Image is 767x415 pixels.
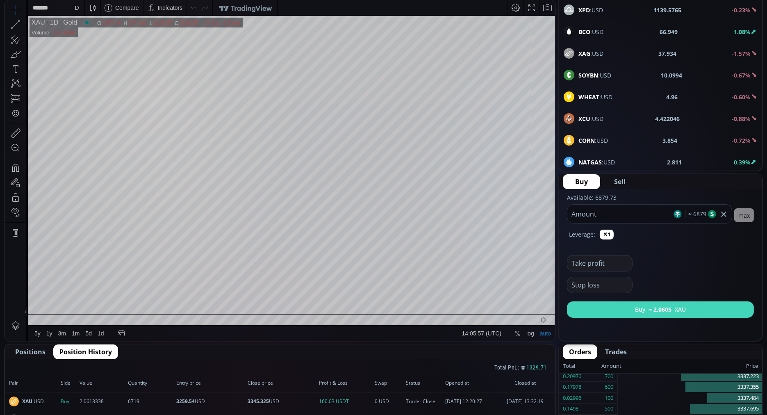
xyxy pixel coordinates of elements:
b: XAG [578,50,590,57]
span: Value [80,379,125,387]
span: Buy [575,177,588,187]
b: -1.57% [732,50,751,57]
span: Orders [569,347,591,357]
div: 500 [605,404,613,414]
div: XAU [27,19,40,26]
b: NATGAS [578,158,602,166]
div: 5d [81,330,87,337]
span: 0 USD [375,398,403,405]
span: :USD [578,71,611,80]
b: WHEAT [578,93,599,101]
span: Quantity [128,379,174,387]
span: :USD [578,158,615,166]
div: Hide Drawings Toolbar [19,306,23,317]
b: -0.60% [732,93,751,101]
span: Positions [15,347,46,357]
label: Leverage: [569,230,595,239]
b: 37.934 [659,49,677,58]
span: Swap [375,379,403,387]
b: 1139.5765 [653,6,681,14]
div: Total [563,361,601,372]
div: D [70,5,74,11]
div: 1D [40,19,53,26]
span: Buy [61,398,77,405]
b: 1.08% [734,28,751,36]
b: CORN [578,137,595,144]
div: log [521,330,529,337]
div: Indicators [153,5,178,11]
b: -0.72% [732,137,751,144]
b: -0.88% [732,115,751,123]
span: :USD [578,27,603,36]
b: 4.422046 [655,114,680,123]
b: SOYBN [578,71,598,79]
button: Positions [9,344,52,359]
span: USD [176,398,245,405]
span: Status [406,379,443,387]
span: Trader Close [406,398,443,405]
span: Side [61,379,77,387]
div: 0.17978 [563,382,581,392]
div: 3337.484 [618,393,762,404]
b: ≈ 2.0605 [649,305,671,314]
div: 0.02996 [563,393,581,404]
div: 3338.57 [148,20,167,26]
button: Orders [563,344,597,359]
b: 3.854 [662,136,677,145]
div: Toggle Log Scale [519,326,532,341]
span: 6719 [128,398,174,405]
div: auto [535,330,546,337]
button: Buy [563,174,600,189]
button: Buy≈ 2.0605XAU [567,301,754,318]
div: Toggle Percentage [507,326,519,341]
b: 3345.325 [248,398,269,405]
b: -0.23% [732,6,751,14]
div: 5y [30,330,36,337]
span: Position History [59,347,112,357]
b: 4.96 [667,93,678,101]
span: Sell [614,177,626,187]
span: Close price [248,379,316,387]
span: Entry price [176,379,245,387]
span: USD [248,398,316,405]
div: H [118,20,123,26]
b: 3259.54 [176,398,195,405]
div: 700 [605,371,613,382]
b: -0.67% [732,71,751,79]
div: Gold [53,19,72,26]
div: 3m [53,330,61,337]
div: Compare [110,5,134,11]
div: 600 [605,382,613,392]
div: Market open [78,19,86,26]
div: 3337.355 [618,382,762,393]
div: Go to [110,326,123,341]
span: 2.0613338 [80,398,125,405]
div: 3357.46 [97,20,116,26]
div: L [145,20,148,26]
span: Trades [605,347,627,357]
b: BCO [578,28,590,36]
span: 14:05:57 (UTC) [457,330,496,337]
b: 10.0994 [661,71,682,80]
span: [DATE] 13:32:19 [499,398,551,405]
button: Sell [602,174,638,189]
span: ≈ 6879 [685,210,706,218]
span: :USD [578,136,608,145]
div: Total PnL: [5,359,555,374]
div:  [7,109,14,117]
b: XCU [578,115,590,123]
span: :USD [578,114,603,123]
div: 1m [67,330,75,337]
button: 14:05:57 (UTC) [454,326,499,341]
b: XPD [578,6,590,14]
div: Toggle Auto Scale [532,326,549,341]
span: Profit & Loss [319,379,372,387]
span: [DATE] 12:20:27 [445,398,497,405]
div: 100 [605,393,613,404]
div: Volume [27,30,44,36]
div: 3374.81 [123,20,142,26]
div: 1y [41,330,48,337]
b: 2.811 [667,158,682,166]
b: 66.949 [660,27,678,36]
span: Opened at [445,379,497,387]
